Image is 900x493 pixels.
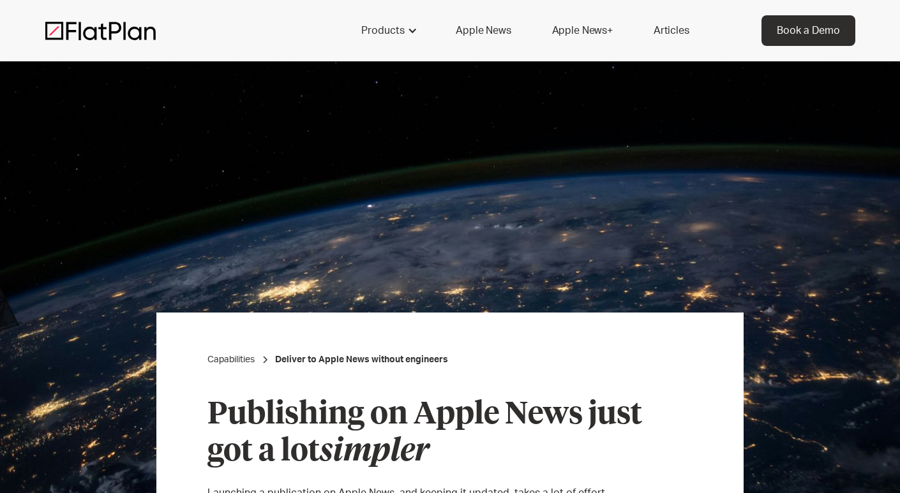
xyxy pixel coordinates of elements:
a: Deliver to Apple News without engineers [275,353,448,366]
h2: Publishing on Apple News just got a lot [207,397,693,470]
a: Apple News+ [537,15,628,46]
div: Book a Demo [777,23,840,38]
a: Capabilities [207,353,255,366]
a: Articles [638,15,705,46]
div: Products [346,15,430,46]
a: Book a Demo [761,15,855,46]
p: ‍ [207,470,693,485]
div: Products [361,23,405,38]
a: Apple News [440,15,526,46]
em: simpler [320,436,429,467]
